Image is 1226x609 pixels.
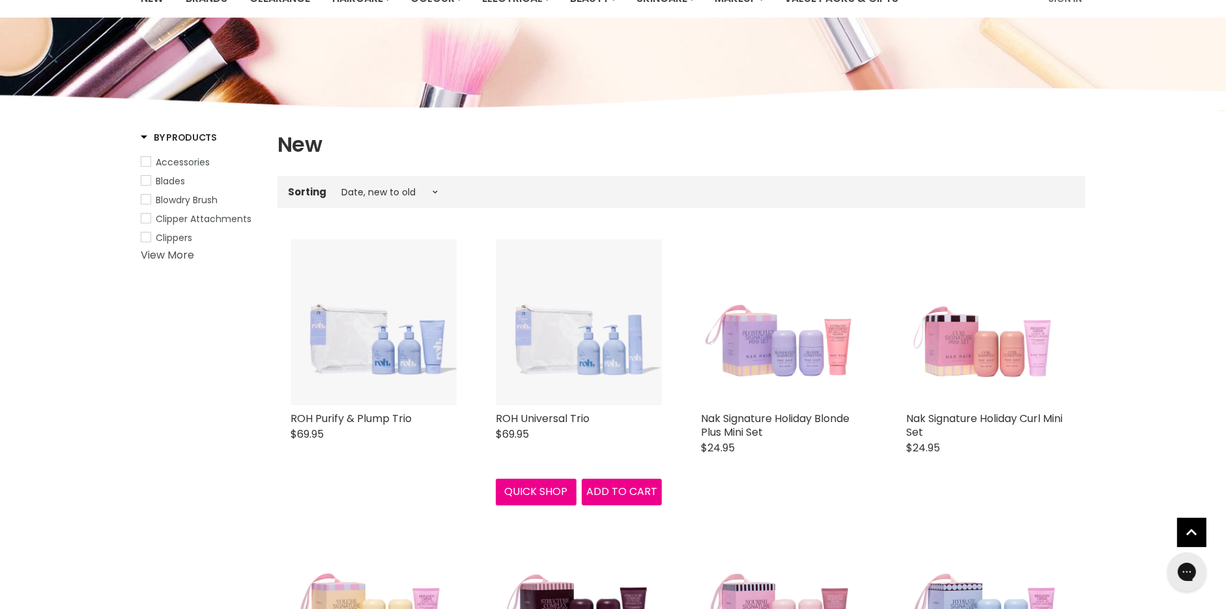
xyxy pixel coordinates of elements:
span: $69.95 [496,427,529,442]
h3: By Products [141,131,217,144]
span: $69.95 [291,427,324,442]
span: Clipper Attachments [156,212,251,225]
img: Nak Signature Holiday Blonde Plus Mini Set [701,239,867,405]
a: Nak Signature Holiday Blonde Plus Mini Set [701,411,849,440]
a: Clippers [141,231,261,245]
h1: New [278,131,1085,158]
span: Add to cart [586,484,657,499]
span: $24.95 [701,440,735,455]
span: Accessories [156,156,210,169]
a: ROH Universal Trio [496,411,590,426]
a: Accessories [141,155,261,169]
a: Blowdry Brush [141,193,261,207]
img: Nak Signature Holiday Curl Mini Set [906,239,1072,405]
a: Nak Signature Holiday Curl Mini Set [906,411,1062,440]
span: $24.95 [906,440,940,455]
iframe: Gorgias live chat messenger [1161,548,1213,596]
a: Blades [141,174,261,188]
label: Sorting [288,186,326,197]
a: ROH Purify & Plump Trio [291,411,412,426]
a: Clipper Attachments [141,212,261,226]
img: ROH Universal Trio [496,239,662,405]
a: View More [141,248,194,262]
button: Add to cart [582,479,663,505]
button: Quick shop [496,479,577,505]
span: Blades [156,175,185,188]
span: Clippers [156,231,192,244]
span: Blowdry Brush [156,193,218,206]
img: ROH Purify & Plump Trio [291,239,457,405]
